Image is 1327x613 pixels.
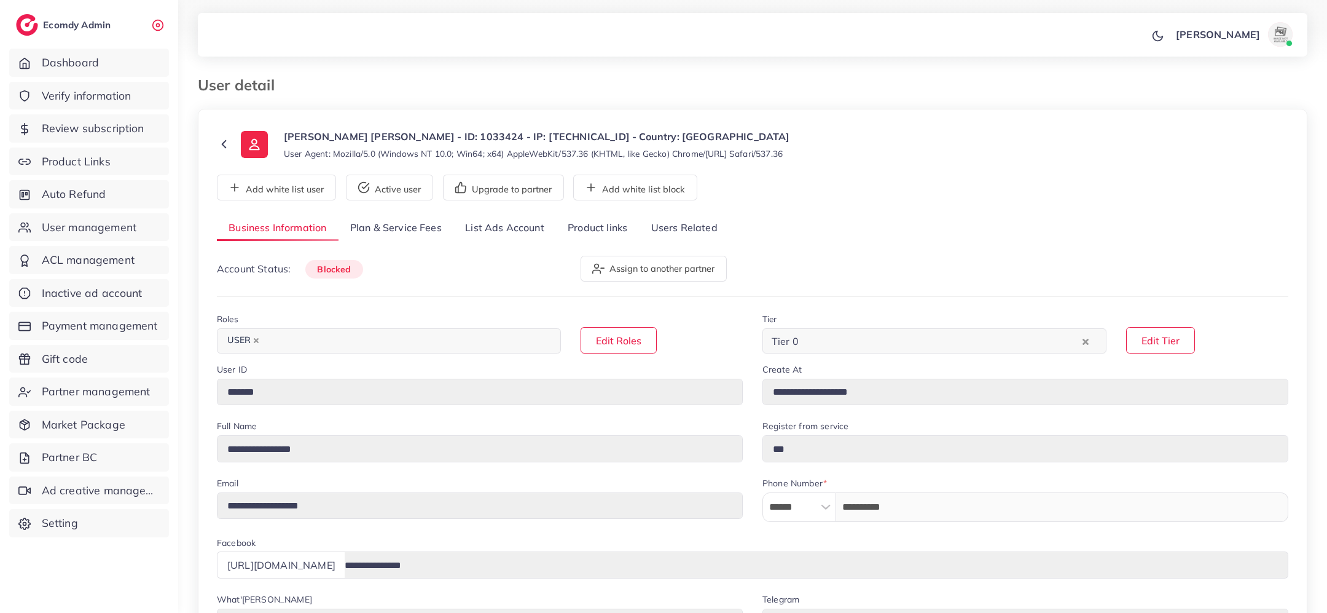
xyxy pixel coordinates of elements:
[9,82,169,110] a: Verify information
[9,246,169,274] a: ACL management
[16,14,114,36] a: logoEcomdy Admin
[1268,22,1293,47] img: avatar
[42,351,88,367] span: Gift code
[9,411,169,439] a: Market Package
[42,186,106,202] span: Auto Refund
[443,175,564,200] button: Upgrade to partner
[9,345,169,373] a: Gift code
[217,420,257,432] label: Full Name
[581,327,657,354] button: Edit Roles
[762,420,848,432] label: Register from service
[42,55,99,71] span: Dashboard
[9,49,169,77] a: Dashboard
[266,331,545,350] input: Search for option
[9,213,169,242] a: User management
[284,148,783,160] small: User Agent: Mozilla/5.0 (Windows NT 10.0; Win64; x64) AppleWebKit/537.36 (KHTML, like Gecko) Chro...
[217,477,238,489] label: Email
[42,483,160,499] span: Ad creative management
[217,313,238,325] label: Roles
[284,129,790,144] p: [PERSON_NAME] [PERSON_NAME] - ID: 1033424 - IP: [TECHNICAL_ID] - Country: [GEOGRAPHIC_DATA]
[556,215,639,242] a: Product links
[346,175,433,200] button: Active user
[217,537,256,549] label: Facebook
[305,260,362,279] span: blocked
[1126,327,1195,354] button: Edit Tier
[762,593,799,606] label: Telegram
[1169,22,1298,47] a: [PERSON_NAME]avatar
[1176,27,1260,42] p: [PERSON_NAME]
[217,552,345,578] div: [URL][DOMAIN_NAME]
[453,215,556,242] a: List Ads Account
[42,449,98,465] span: Partner BC
[9,312,169,340] a: Payment management
[42,154,111,170] span: Product Links
[16,14,38,36] img: logo
[42,384,151,400] span: Partner management
[217,363,247,376] label: User ID
[217,593,312,606] label: What'[PERSON_NAME]
[762,313,777,325] label: Tier
[217,175,336,200] button: Add white list user
[639,215,729,242] a: Users Related
[9,443,169,472] a: Partner BC
[43,19,114,31] h2: Ecomdy Admin
[42,318,158,334] span: Payment management
[581,256,727,282] button: Assign to another partner
[9,114,169,143] a: Review subscription
[573,175,697,200] button: Add white list block
[9,378,169,406] a: Partner management
[42,219,136,235] span: User management
[198,76,284,94] h3: User detail
[9,279,169,307] a: Inactive ad account
[222,332,265,349] span: USER
[42,121,144,136] span: Review subscription
[42,252,135,268] span: ACL management
[241,131,268,158] img: ic-user-info.36bf1079.svg
[217,328,561,354] div: Search for option
[762,328,1106,354] div: Search for option
[1082,334,1089,348] button: Clear Selected
[42,88,131,104] span: Verify information
[217,261,363,277] p: Account Status:
[802,331,1079,350] input: Search for option
[762,363,802,376] label: Create At
[42,285,143,301] span: Inactive ad account
[769,332,801,350] span: Tier 0
[339,215,453,242] a: Plan & Service Fees
[762,477,827,489] label: Phone Number
[42,515,78,531] span: Setting
[9,148,169,176] a: Product Links
[42,417,125,433] span: Market Package
[253,338,259,344] button: Deselect USER
[9,180,169,208] a: Auto Refund
[9,509,169,537] a: Setting
[217,215,339,242] a: Business Information
[9,477,169,505] a: Ad creative management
